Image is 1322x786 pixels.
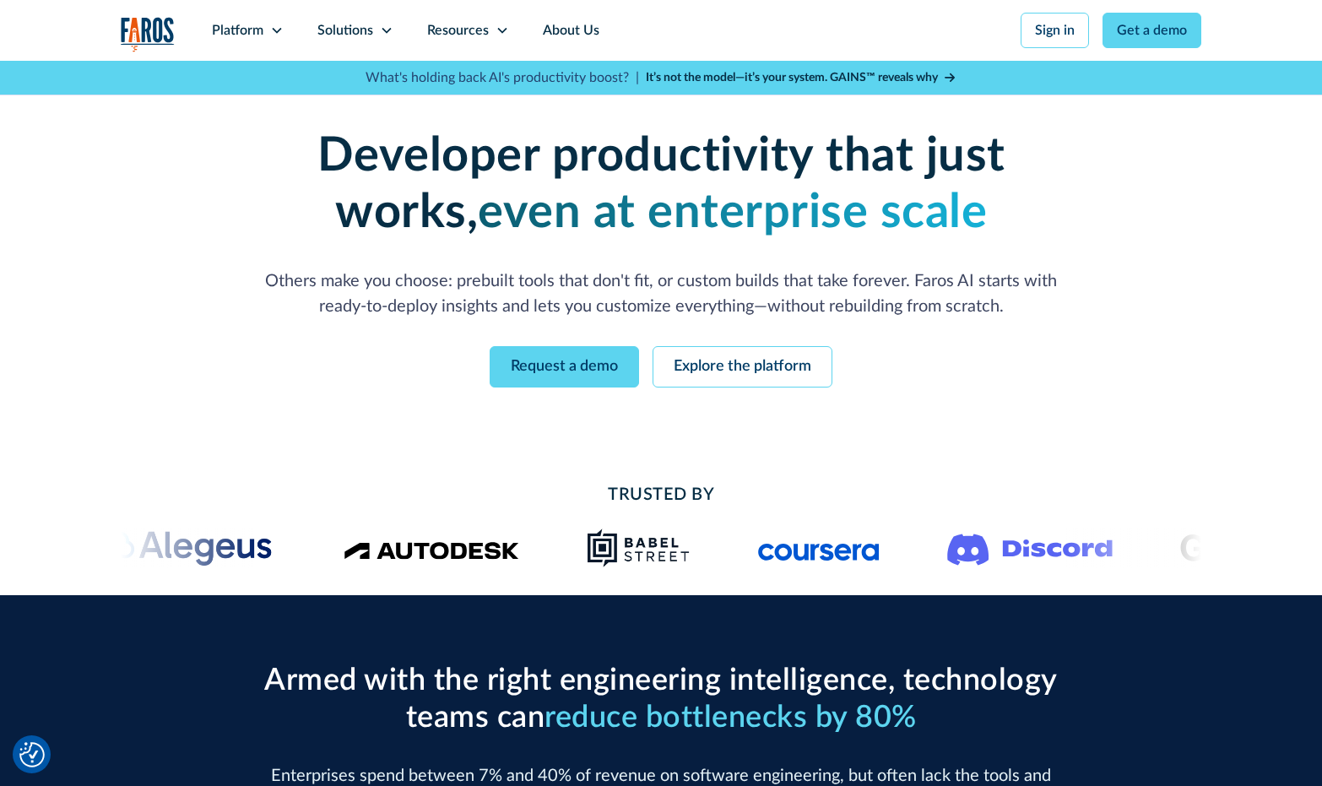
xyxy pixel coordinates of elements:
[646,69,956,87] a: It’s not the model—it’s your system. GAINS™ reveals why
[947,530,1113,566] img: Logo of the communication platform Discord.
[256,482,1066,507] h2: Trusted By
[366,68,639,88] p: What's holding back AI's productivity boost? |
[1021,13,1089,48] a: Sign in
[317,20,373,41] div: Solutions
[646,72,938,84] strong: It’s not the model—it’s your system. GAINS™ reveals why
[19,742,45,767] img: Revisit consent button
[478,189,987,236] strong: even at enterprise scale
[490,346,639,388] a: Request a demo
[212,20,263,41] div: Platform
[121,17,175,51] a: home
[121,17,175,51] img: Logo of the analytics and reporting company Faros.
[758,534,880,561] img: Logo of the online learning platform Coursera.
[317,133,1005,236] strong: Developer productivity that just works,
[256,268,1066,319] p: Others make you choose: prebuilt tools that don't fit, or custom builds that take forever. Faros ...
[587,528,691,568] img: Babel Street logo png
[256,663,1066,735] h2: Armed with the right engineering intelligence, technology teams can
[19,742,45,767] button: Cookie Settings
[545,702,917,733] span: reduce bottlenecks by 80%
[653,346,832,388] a: Explore the platform
[344,537,519,560] img: Logo of the design software company Autodesk.
[1103,13,1201,48] a: Get a demo
[427,20,489,41] div: Resources
[102,528,276,568] img: Alegeus logo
